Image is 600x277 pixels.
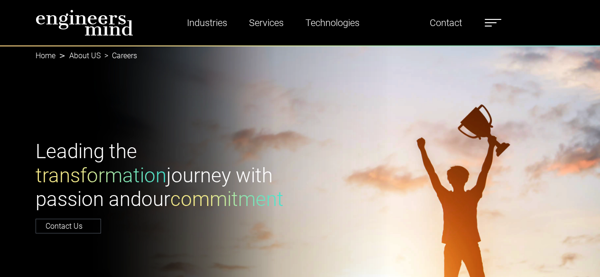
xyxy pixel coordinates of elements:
img: logo [36,9,133,36]
a: About US [69,51,101,60]
span: commitment [170,188,284,211]
span: transformation [36,164,166,187]
li: Careers [101,50,137,62]
a: Technologies [302,12,363,34]
nav: breadcrumb [36,45,565,66]
a: Contact Us [36,219,101,233]
h1: Leading the journey with passion and our [36,140,295,211]
a: Home [36,51,55,60]
a: Services [245,12,287,34]
a: Contact [426,12,466,34]
a: Industries [183,12,231,34]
